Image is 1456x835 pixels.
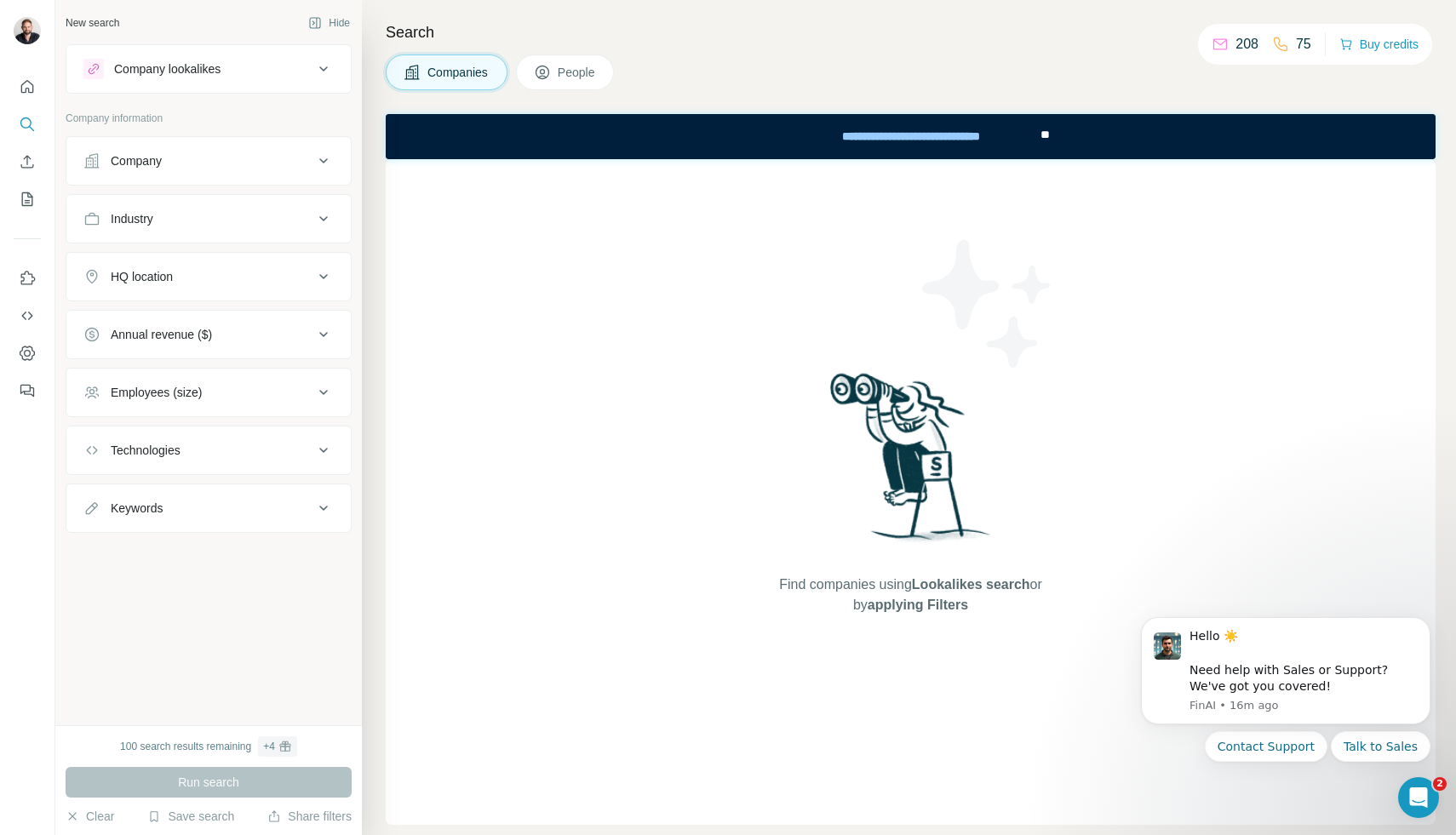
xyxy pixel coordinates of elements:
span: People [558,64,597,81]
button: Use Surfe API [14,300,41,331]
span: applying Filters [868,598,968,612]
button: Technologies [66,430,351,471]
div: Employees (size) [111,384,202,401]
button: Company lookalikes [66,49,351,89]
span: 2 [1433,777,1447,791]
iframe: Intercom live chat [1398,777,1439,818]
div: Annual revenue ($) [111,326,212,343]
div: HQ location [111,268,173,285]
div: New search [66,15,119,31]
div: Company lookalikes [114,60,221,77]
button: Annual revenue ($) [66,314,351,355]
p: Company information [66,111,352,126]
div: Company [111,152,162,169]
button: Save search [147,808,234,825]
h4: Search [386,20,1436,44]
img: Avatar [14,17,41,44]
button: My lists [14,184,41,214]
div: Industry [111,210,153,227]
button: HQ location [66,256,351,297]
button: Dashboard [14,338,41,369]
p: 75 [1296,34,1311,54]
button: Enrich CSV [14,146,41,177]
button: Share filters [267,808,352,825]
button: Clear [66,808,114,825]
button: Quick start [14,71,41,102]
button: Hide [296,10,362,36]
span: Lookalikes search [912,577,1030,592]
button: Company [66,140,351,181]
button: Industry [66,198,351,239]
div: + 4 [263,739,275,754]
p: 208 [1235,34,1258,54]
iframe: Intercom notifications message [1115,596,1456,826]
button: Buy credits [1339,32,1419,56]
span: Companies [427,64,490,81]
div: Technologies [111,442,181,459]
button: Employees (size) [66,372,351,413]
div: 100 search results remaining [120,736,297,757]
span: Find companies using or by [774,575,1046,615]
button: Keywords [66,488,351,529]
button: Use Surfe on LinkedIn [14,263,41,294]
div: Keywords [111,500,163,517]
iframe: Banner [386,114,1436,159]
button: Feedback [14,375,41,406]
img: Surfe Illustration - Stars [911,227,1064,380]
img: Surfe Illustration - Woman searching with binoculars [823,369,1000,558]
button: Search [14,109,41,140]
